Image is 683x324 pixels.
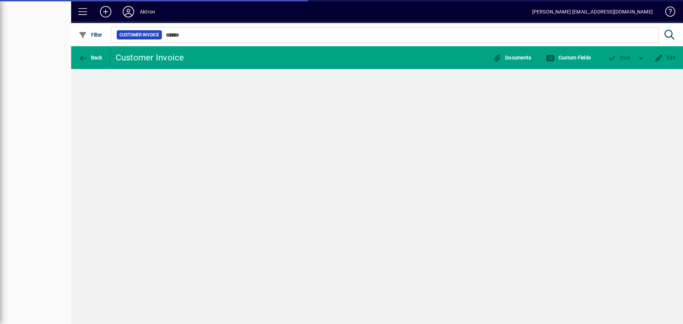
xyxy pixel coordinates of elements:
div: Customer Invoice [116,52,184,63]
button: Filter [77,28,104,41]
app-page-header-button: Back [71,51,110,64]
button: Add [94,5,117,18]
button: Back [77,51,104,64]
button: Documents [491,51,533,64]
span: Filter [79,32,102,38]
button: Post [604,51,634,64]
span: Back [79,55,102,60]
span: Custom Fields [546,55,591,60]
span: Edit [655,55,676,60]
span: P [620,55,623,60]
span: ost [608,55,631,60]
div: Aktron [140,6,155,17]
span: Documents [493,55,531,60]
a: Knowledge Base [660,1,674,25]
span: Customer Invoice [120,31,159,38]
button: Edit [653,51,678,64]
div: [PERSON_NAME] [EMAIL_ADDRESS][DOMAIN_NAME] [532,6,653,17]
button: Profile [117,5,140,18]
button: Custom Fields [544,51,593,64]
